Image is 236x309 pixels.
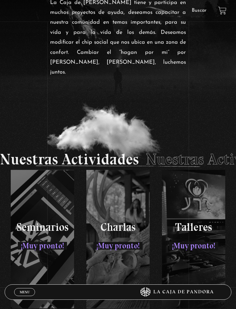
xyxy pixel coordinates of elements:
[20,290,30,294] span: Menu
[218,6,226,15] a: View your shopping cart
[192,8,206,13] a: Buscar
[18,295,32,300] span: Cerrar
